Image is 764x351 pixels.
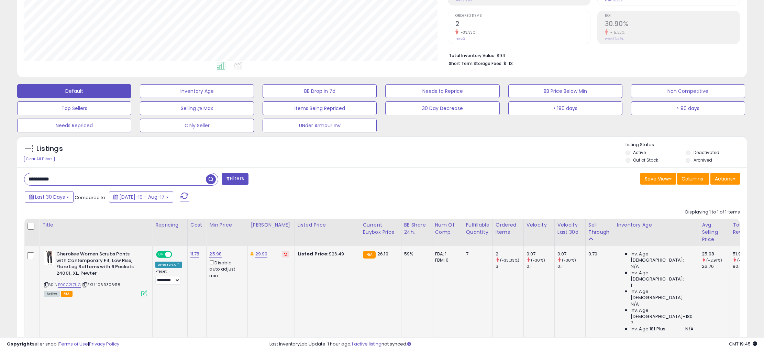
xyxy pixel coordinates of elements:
button: Save View [640,173,676,185]
div: 7 [466,251,487,257]
button: Inventory Age [140,84,254,98]
small: (-33.33%) [500,257,519,263]
button: Needs to Reprice [385,84,499,98]
span: N/A [685,326,694,332]
span: All listings currently available for purchase on Amazon [44,291,60,297]
strong: Copyright [7,341,32,347]
li: $94 [449,51,735,59]
div: 3 [496,263,523,270]
div: Title [42,221,150,229]
button: Selling @ Max [140,101,254,115]
div: 51.96 [733,251,761,257]
img: 31OT2ZA8HIL._SL40_.jpg [44,251,55,265]
span: | SKU: 1069306418 [82,282,120,287]
label: Archived [694,157,712,163]
button: Actions [710,173,740,185]
small: (-35.28%) [737,257,756,263]
div: Min Price [209,221,245,229]
b: Short Term Storage Fees: [449,61,502,66]
span: 7 [631,320,633,326]
a: 1 active listing [352,341,381,347]
div: ASIN: [44,251,147,296]
button: [DATE]-19 - Aug-17 [109,191,173,203]
small: -15.23% [608,30,625,35]
div: Cost [190,221,204,229]
button: > 180 days [508,101,622,115]
div: Disable auto adjust min [209,259,242,279]
span: Compared to: [75,194,106,201]
span: Columns [682,175,703,182]
label: Active [633,150,646,155]
div: 2 [496,251,523,257]
button: Columns [677,173,709,185]
div: seller snap | | [7,341,119,348]
a: 25.98 [209,251,222,257]
span: [DATE]-19 - Aug-17 [119,194,165,200]
b: Cherokee Women Scrubs Pants with Contemporary Fit, Low Rise, Flare Leg Bottoms with 6 Pockets 240... [56,251,140,278]
div: Displaying 1 to 1 of 1 items [685,209,740,216]
p: Listing States: [625,142,747,148]
button: 30 Day Decrease [385,101,499,115]
button: UNder Armour Inv [263,119,377,132]
div: FBA: 1 [435,251,458,257]
div: Velocity Last 30d [557,221,583,236]
span: 2025-09-17 19:45 GMT [729,341,757,347]
button: Items Being Repriced [263,101,377,115]
span: ROI [605,14,740,18]
h5: Listings [36,144,63,154]
div: Ordered Items [496,221,521,236]
small: (-30%) [562,257,576,263]
button: BB Drop in 7d [263,84,377,98]
div: Num of Comp. [435,221,460,236]
button: Last 30 Days [25,191,74,203]
button: Needs Repriced [17,119,131,132]
div: FBM: 0 [435,257,458,263]
small: -33.33% [458,30,476,35]
div: Total Rev. [733,221,758,236]
span: Last 30 Days [35,194,65,200]
span: Inv. Age [DEMOGRAPHIC_DATA]: [631,270,694,282]
div: 0.07 [557,251,585,257]
button: Filters [222,173,248,185]
a: Privacy Policy [89,341,119,347]
div: Current Buybox Price [363,221,398,236]
span: N/A [631,301,639,307]
span: Inv. Age [DEMOGRAPHIC_DATA]: [631,251,694,263]
span: $1.13 [503,60,513,67]
button: Default [17,84,131,98]
a: B00C2L7IJG [58,282,81,288]
div: 25.98 [702,251,730,257]
div: Clear All Filters [24,156,55,162]
a: Terms of Use [59,341,88,347]
div: Amazon AI * [155,262,182,268]
small: Prev: 36.45% [605,37,623,41]
span: Ordered Items [455,14,590,18]
h2: 30.90% [605,20,740,29]
span: 26.19 [377,251,388,257]
div: Preset: [155,269,182,285]
span: Inv. Age [DEMOGRAPHIC_DATA]-180: [631,307,694,320]
span: ON [157,252,165,257]
a: 11.78 [190,251,200,257]
a: 29.99 [255,251,268,257]
h2: 2 [455,20,590,29]
div: Last InventoryLab Update: 1 hour ago, not synced. [269,341,757,348]
button: BB Price Below Min [508,84,622,98]
button: Top Sellers [17,101,131,115]
div: Sell Through [588,221,611,236]
button: > 90 days [631,101,745,115]
div: Velocity [527,221,552,229]
label: Out of Stock [633,157,658,163]
small: FBA [363,251,376,259]
div: Inventory Age [617,221,696,229]
div: Fulfillable Quantity [466,221,490,236]
div: 0.07 [527,251,554,257]
span: N/A [631,263,639,270]
small: (-2.91%) [706,257,722,263]
div: Avg Selling Price [702,221,727,243]
div: 26.76 [702,263,730,270]
div: BB Share 24h. [404,221,429,236]
button: Only Seller [140,119,254,132]
span: 1 [631,282,632,288]
div: Repricing [155,221,185,229]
